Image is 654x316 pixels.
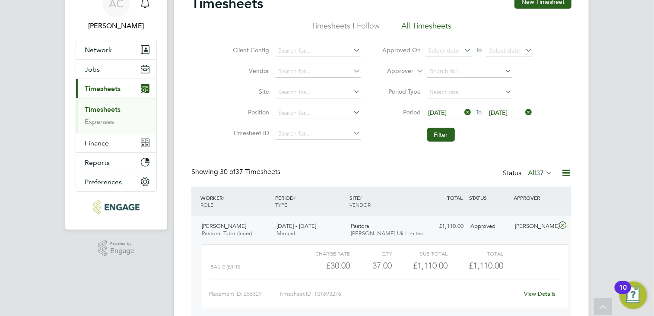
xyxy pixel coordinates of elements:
label: Timesheet ID [231,129,270,137]
a: Powered byEngage [98,240,135,256]
li: All Timesheets [402,21,452,36]
span: / [360,194,362,201]
div: Timesheet ID: TS1693276 [279,287,519,301]
div: £30.00 [294,259,350,273]
div: Sub Total [392,248,448,259]
img: morganhunt-logo-retina.png [93,200,139,214]
label: All [528,169,552,177]
button: Preferences [76,172,156,191]
span: Select date [489,47,521,54]
span: ROLE [200,201,213,208]
span: Manual [276,230,295,237]
button: Network [76,40,156,59]
div: STATUS [467,190,512,205]
div: WORKER [198,190,273,212]
div: 10 [619,288,627,299]
span: Select date [429,47,460,54]
div: [PERSON_NAME] [512,219,557,234]
span: Jobs [85,65,100,73]
span: Reports [85,158,110,167]
div: APPROVER [512,190,557,205]
span: Pastoral Tutor (Inner) [202,230,252,237]
span: [PERSON_NAME] Uk Limited [351,230,424,237]
div: PERIOD [273,190,348,212]
span: Andy Crow [76,21,157,31]
label: Period [382,108,421,116]
input: Search for... [276,45,361,57]
div: Timesheets [76,98,156,133]
label: Position [231,108,270,116]
div: Status [503,167,554,180]
input: Search for... [276,128,361,140]
label: Client Config [231,46,270,54]
label: Period Type [382,88,421,95]
span: Preferences [85,178,122,186]
div: Placement ID: 256329 [209,287,279,301]
button: Open Resource Center, 10 new notifications [619,281,647,309]
div: Charge rate [294,248,350,259]
a: Go to home page [76,200,157,214]
div: SITE [348,190,422,212]
span: Basic (£/HR) [210,264,240,270]
span: 37 Timesheets [220,167,280,176]
a: View Details [524,290,556,297]
label: Approved On [382,46,421,54]
button: Timesheets [76,79,156,98]
label: Site [231,88,270,95]
span: [PERSON_NAME] [202,222,246,230]
input: Search for... [427,66,512,78]
span: [DATE] - [DATE] [276,222,316,230]
span: [DATE] [489,109,508,117]
span: 30 of [220,167,235,176]
div: Showing [191,167,282,177]
span: Timesheets [85,85,121,93]
div: Total [448,248,503,259]
input: Select one [427,86,512,98]
span: 37 [536,169,544,177]
button: Filter [427,128,455,142]
button: Jobs [76,60,156,79]
input: Search for... [276,86,361,98]
a: Expenses [85,117,114,126]
div: £1,110.00 [392,259,448,273]
span: To [473,107,485,118]
span: Engage [110,247,134,255]
button: Reports [76,153,156,172]
span: Powered by [110,240,134,247]
li: Timesheets I Follow [311,21,380,36]
input: Search for... [276,66,361,78]
span: Finance [85,139,109,147]
span: Pastoral [351,222,371,230]
div: £1,110.00 [422,219,467,234]
div: Approved [467,219,512,234]
span: To [473,44,485,56]
span: [DATE] [429,109,447,117]
span: TOTAL [447,194,463,201]
span: / [222,194,224,201]
div: QTY [350,248,392,259]
label: Approver [375,67,414,76]
button: Finance [76,133,156,152]
span: £1,110.00 [469,260,504,271]
span: Network [85,46,112,54]
div: 37.00 [350,259,392,273]
label: Vendor [231,67,270,75]
a: Timesheets [85,105,121,114]
input: Search for... [276,107,361,119]
span: VENDOR [350,201,371,208]
span: / [294,194,295,201]
span: TYPE [275,201,287,208]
